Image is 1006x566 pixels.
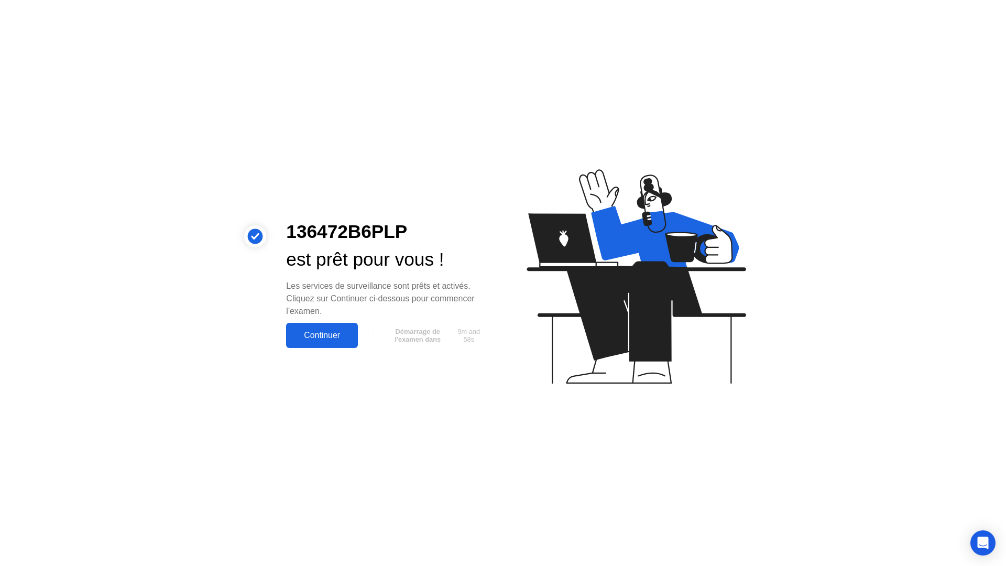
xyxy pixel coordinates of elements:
div: Continuer [289,331,355,340]
div: est prêt pour vous ! [286,246,486,274]
div: Les services de surveillance sont prêts et activés. Cliquez sur Continuer ci-dessous pour commenc... [286,280,486,318]
div: Open Intercom Messenger [970,530,996,556]
div: 136472B6PLP [286,218,486,246]
button: Démarrage de l'examen dans9m and 58s [363,325,486,345]
span: 9m and 58s [455,328,483,343]
button: Continuer [286,323,358,348]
